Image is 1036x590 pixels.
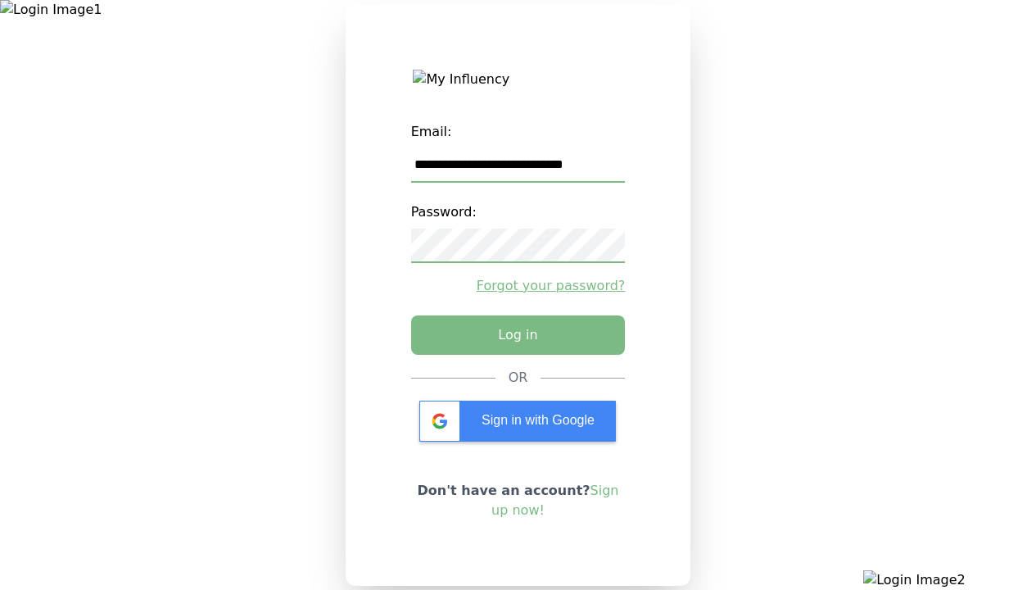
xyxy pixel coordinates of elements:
span: Sign in with Google [482,413,595,427]
p: Don't have an account? [411,481,626,520]
img: My Influency [413,70,622,89]
div: OR [509,368,528,388]
div: Sign in with Google [419,401,616,442]
label: Password: [411,196,626,229]
label: Email: [411,116,626,148]
a: Forgot your password? [411,276,626,296]
img: Login Image2 [863,570,1036,590]
button: Log in [411,315,626,355]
